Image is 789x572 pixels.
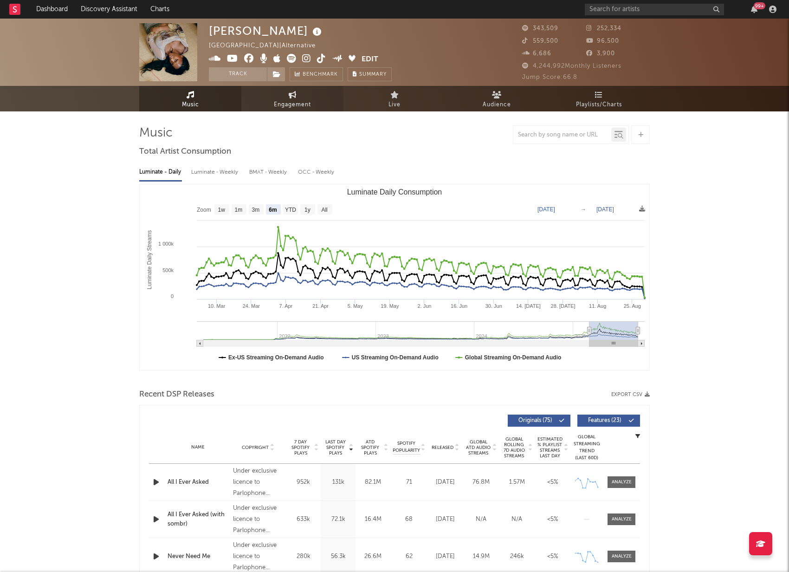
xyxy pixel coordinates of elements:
[241,86,343,111] a: Engagement
[358,552,388,561] div: 26.6M
[228,354,324,361] text: Ex-US Streaming On-Demand Audio
[348,303,363,309] text: 5. May
[583,418,626,423] span: Features ( 23 )
[537,478,568,487] div: <5%
[393,478,425,487] div: 71
[432,445,453,450] span: Released
[501,436,527,459] span: Global Rolling 7D Audio Streams
[279,303,293,309] text: 7. Apr
[522,26,558,32] span: 343,509
[323,439,348,456] span: Last Day Spotify Plays
[168,510,228,528] a: All I Ever Asked (with sombr)
[514,418,556,423] span: Originals ( 75 )
[537,515,568,524] div: <5%
[465,354,562,361] text: Global Streaming On-Demand Audio
[418,303,432,309] text: 2. Jun
[754,2,765,9] div: 99 +
[243,303,260,309] text: 24. Mar
[596,206,614,213] text: [DATE]
[522,38,558,44] span: 559,500
[522,74,577,80] span: Jump Score: 66.8
[252,207,260,213] text: 3m
[586,38,619,44] span: 96,500
[358,439,382,456] span: ATD Spotify Plays
[139,164,182,180] div: Luminate - Daily
[139,389,214,400] span: Recent DSP Releases
[551,303,576,309] text: 28. [DATE]
[288,478,318,487] div: 952k
[249,164,289,180] div: BMAT - Weekly
[288,515,318,524] div: 633k
[586,51,615,57] span: 3,900
[358,478,388,487] div: 82.1M
[209,23,324,39] div: [PERSON_NAME]
[516,303,541,309] text: 14. [DATE]
[168,552,228,561] a: Never Need Me
[182,99,199,110] span: Music
[393,552,425,561] div: 62
[208,303,226,309] text: 10. Mar
[233,503,284,536] div: Under exclusive licence to Parlophone Records Limited, © 2025 Atlas Artists
[522,63,621,69] span: 4,244,992 Monthly Listeners
[146,230,153,289] text: Luminate Daily Streams
[513,131,611,139] input: Search by song name or URL
[347,188,442,196] text: Luminate Daily Consumption
[430,478,461,487] div: [DATE]
[348,67,392,81] button: Summary
[501,552,532,561] div: 246k
[585,4,724,15] input: Search for artists
[466,552,497,561] div: 14.9M
[139,146,231,157] span: Total Artist Consumption
[218,207,226,213] text: 1w
[522,51,551,57] span: 6,686
[451,303,467,309] text: 16. Jun
[446,86,548,111] a: Audience
[359,72,387,77] span: Summary
[274,99,311,110] span: Engagement
[168,478,228,487] a: All I Ever Asked
[269,207,277,213] text: 6m
[508,415,570,427] button: Originals(75)
[323,478,353,487] div: 131k
[501,478,532,487] div: 1.57M
[168,444,228,451] div: Name
[158,241,174,247] text: 1 000k
[466,515,497,524] div: N/A
[321,207,327,213] text: All
[171,293,174,299] text: 0
[576,99,622,110] span: Playlists/Charts
[537,436,563,459] span: Estimated % Playlist Streams Last Day
[430,515,461,524] div: [DATE]
[235,207,243,213] text: 1m
[323,552,353,561] div: 56.3k
[624,303,641,309] text: 25. Aug
[485,303,502,309] text: 30. Jun
[242,445,269,450] span: Copyright
[466,439,491,456] span: Global ATD Audio Streams
[209,40,326,52] div: [GEOGRAPHIC_DATA] | Alternative
[388,99,401,110] span: Live
[393,515,425,524] div: 68
[312,303,329,309] text: 21. Apr
[191,164,240,180] div: Luminate - Weekly
[586,26,621,32] span: 252,334
[290,67,343,81] a: Benchmark
[589,303,606,309] text: 11. Aug
[352,354,439,361] text: US Streaming On-Demand Audio
[304,207,310,213] text: 1y
[303,69,338,80] span: Benchmark
[139,86,241,111] a: Music
[358,515,388,524] div: 16.4M
[751,6,757,13] button: 99+
[483,99,511,110] span: Audience
[288,552,318,561] div: 280k
[393,440,420,454] span: Spotify Popularity
[209,67,267,81] button: Track
[323,515,353,524] div: 72.1k
[501,515,532,524] div: N/A
[285,207,296,213] text: YTD
[362,54,378,65] button: Edit
[537,206,555,213] text: [DATE]
[573,434,601,461] div: Global Streaming Trend (Last 60D)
